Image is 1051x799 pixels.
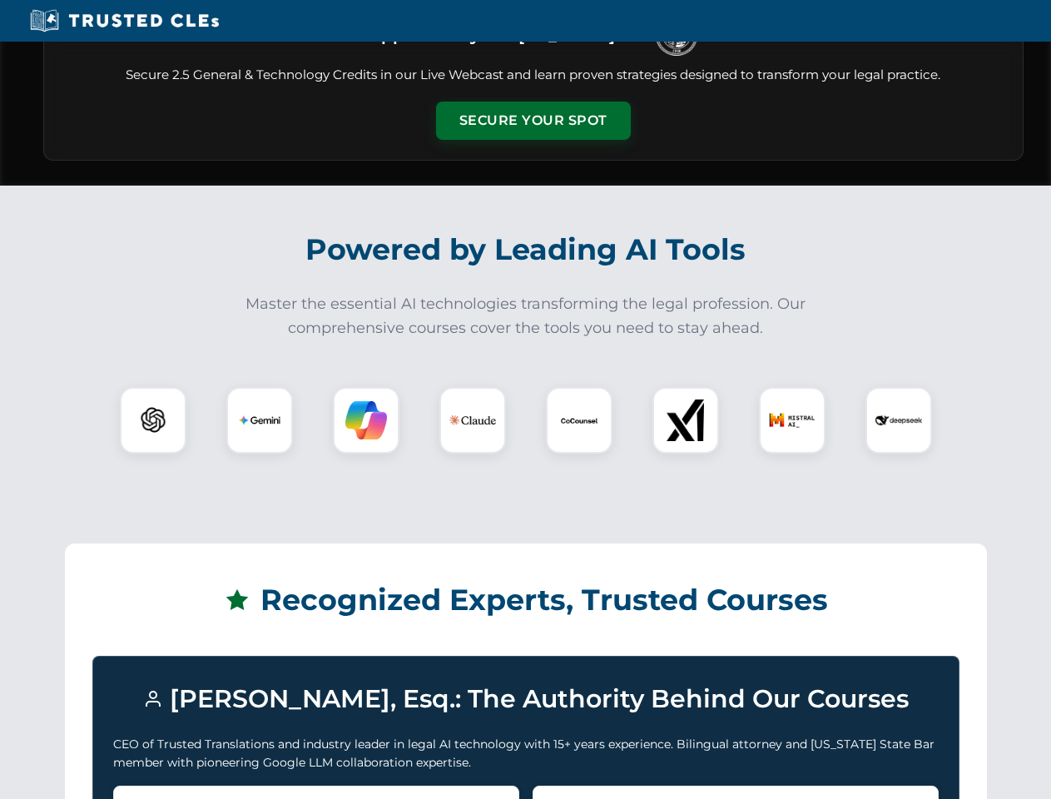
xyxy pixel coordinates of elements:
[92,571,959,629] h2: Recognized Experts, Trusted Courses
[449,397,496,444] img: Claude Logo
[759,387,825,454] div: Mistral AI
[546,387,612,454] div: CoCounsel
[65,221,987,279] h2: Powered by Leading AI Tools
[558,399,600,441] img: CoCounsel Logo
[226,387,293,454] div: Gemini
[120,387,186,454] div: ChatGPT
[769,397,816,444] img: Mistral AI Logo
[113,677,939,722] h3: [PERSON_NAME], Esq.: The Authority Behind Our Courses
[333,387,399,454] div: Copilot
[439,387,506,454] div: Claude
[875,397,922,444] img: DeepSeek Logo
[64,66,1003,85] p: Secure 2.5 General & Technology Credits in our Live Webcast and learn proven strategies designed ...
[665,399,706,441] img: xAI Logo
[129,396,177,444] img: ChatGPT Logo
[25,8,224,33] img: Trusted CLEs
[345,399,387,441] img: Copilot Logo
[865,387,932,454] div: DeepSeek
[436,102,631,140] button: Secure Your Spot
[113,735,939,772] p: CEO of Trusted Translations and industry leader in legal AI technology with 15+ years experience....
[652,387,719,454] div: xAI
[235,292,817,340] p: Master the essential AI technologies transforming the legal profession. Our comprehensive courses...
[239,399,280,441] img: Gemini Logo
